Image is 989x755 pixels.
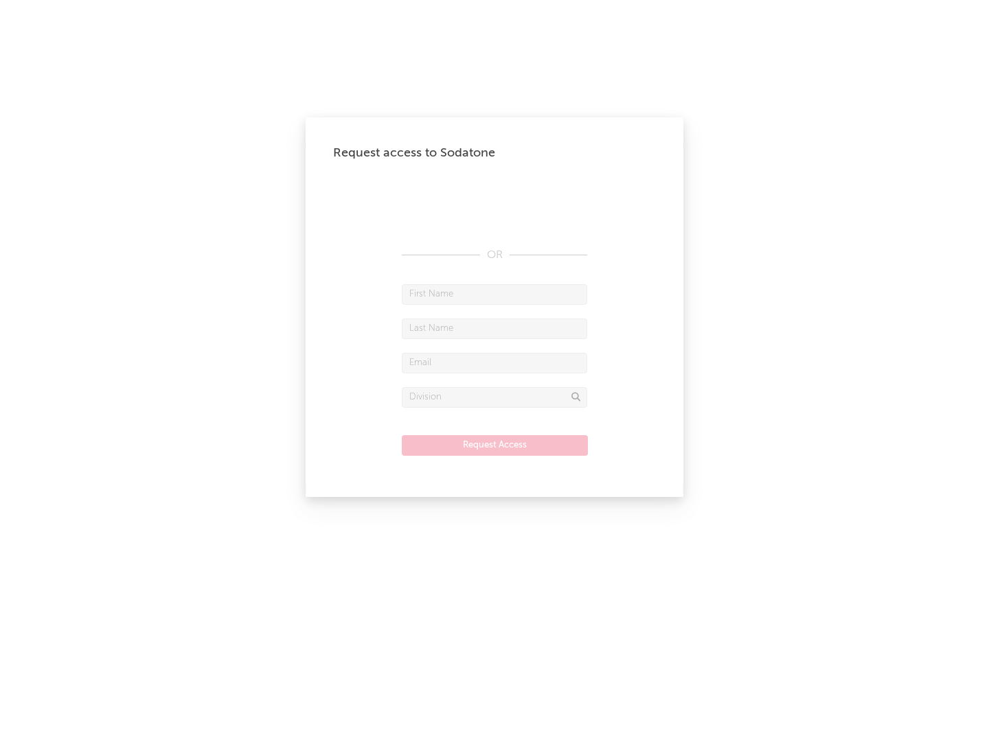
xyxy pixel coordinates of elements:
input: First Name [402,284,587,305]
div: OR [402,247,587,264]
div: Request access to Sodatone [333,145,656,161]
input: Division [402,387,587,408]
button: Request Access [402,435,588,456]
input: Email [402,353,587,373]
input: Last Name [402,318,587,339]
